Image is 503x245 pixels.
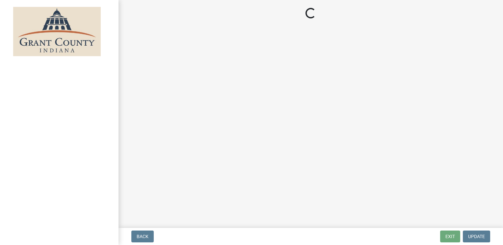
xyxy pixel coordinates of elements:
[131,231,154,242] button: Back
[463,231,490,242] button: Update
[468,234,485,239] span: Update
[137,234,148,239] span: Back
[13,7,101,56] img: Grant County, Indiana
[440,231,460,242] button: Exit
